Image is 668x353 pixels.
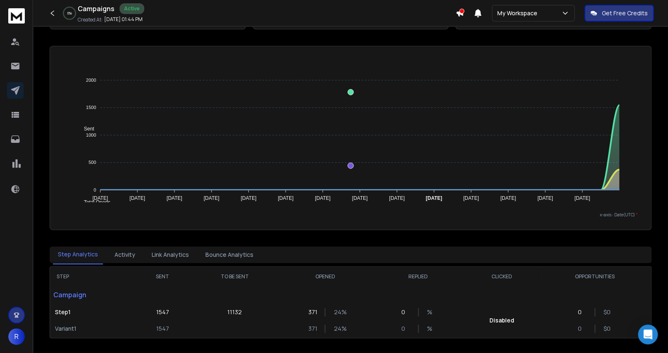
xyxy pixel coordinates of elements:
[602,9,648,17] p: Get Free Credits
[92,195,108,201] tspan: [DATE]
[241,195,256,201] tspan: [DATE]
[88,160,96,165] tspan: 500
[465,267,539,287] th: CLICKED
[8,328,25,345] button: R
[334,325,342,333] p: 24 %
[8,8,25,24] img: logo
[200,246,258,264] button: Bounce Analytics
[604,308,612,316] p: $ 0
[575,195,590,201] tspan: [DATE]
[129,195,145,201] tspan: [DATE]
[119,3,144,14] div: Active
[401,325,410,333] p: 0
[578,325,586,333] p: 0
[78,4,115,14] h1: Campaigns
[78,126,94,132] span: Sent
[78,17,103,23] p: Created At:
[427,325,435,333] p: %
[372,267,465,287] th: REPLIED
[86,133,96,137] tspan: 1000
[334,308,342,316] p: 24 %
[156,325,169,333] p: 1547
[308,325,316,333] p: 371
[389,195,405,201] tspan: [DATE]
[497,9,541,17] p: My Workspace
[401,308,410,316] p: 0
[167,195,182,201] tspan: [DATE]
[352,195,367,201] tspan: [DATE]
[426,195,442,201] tspan: [DATE]
[489,316,514,325] p: Disabled
[604,325,612,333] p: $ 0
[50,267,134,287] th: STEP
[134,267,191,287] th: SENT
[55,325,129,333] p: Variant 1
[191,267,279,287] th: TO BE SENT
[104,16,143,23] p: [DATE] 01:44 PM
[308,308,316,316] p: 371
[86,78,96,83] tspan: 2000
[63,212,638,218] p: x-axis : Date(UTC)
[227,308,242,316] p: 11132
[537,195,553,201] tspan: [DATE]
[53,245,103,264] button: Step Analytics
[110,246,140,264] button: Activity
[93,187,96,192] tspan: 0
[50,287,134,303] p: Campaign
[147,246,194,264] button: Link Analytics
[55,308,129,316] p: Step 1
[539,267,651,287] th: OPPORTUNITIES
[315,195,331,201] tspan: [DATE]
[463,195,479,201] tspan: [DATE]
[78,199,110,205] span: Total Opens
[67,11,72,16] p: 0 %
[204,195,219,201] tspan: [DATE]
[279,267,372,287] th: OPENED
[156,308,169,316] p: 1547
[86,105,96,110] tspan: 1500
[578,308,586,316] p: 0
[427,308,435,316] p: %
[638,325,658,344] div: Open Intercom Messenger
[278,195,293,201] tspan: [DATE]
[584,5,654,21] button: Get Free Credits
[500,195,516,201] tspan: [DATE]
